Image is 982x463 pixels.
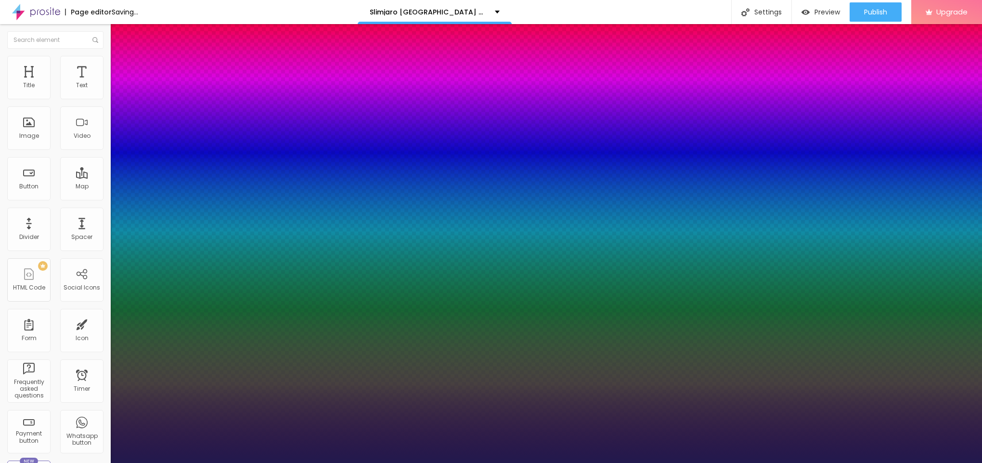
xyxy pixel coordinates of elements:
button: Preview [792,2,850,22]
div: Video [74,132,90,139]
div: Saving... [112,9,138,15]
div: Text [76,82,88,89]
div: HTML Code [13,284,45,291]
img: Icone [92,37,98,43]
div: Divider [19,234,39,240]
span: Preview [814,8,840,16]
div: Frequently asked questions [10,379,48,399]
div: Payment button [10,430,48,444]
img: Icone [741,8,749,16]
div: Page editor [65,9,112,15]
div: Form [22,335,37,342]
span: Publish [864,8,887,16]
div: Icon [76,335,89,342]
div: Whatsapp button [63,433,101,447]
div: Title [23,82,35,89]
div: Spacer [71,234,92,240]
div: Image [19,132,39,139]
button: Publish [850,2,902,22]
div: Button [19,183,39,190]
div: Social Icons [64,284,100,291]
div: Timer [74,385,90,392]
p: Slimjaro [GEOGRAPHIC_DATA] & [GEOGRAPHIC_DATA] [370,9,488,15]
input: Search element [7,31,103,49]
span: Upgrade [936,8,968,16]
div: Map [76,183,89,190]
img: view-1.svg [801,8,810,16]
